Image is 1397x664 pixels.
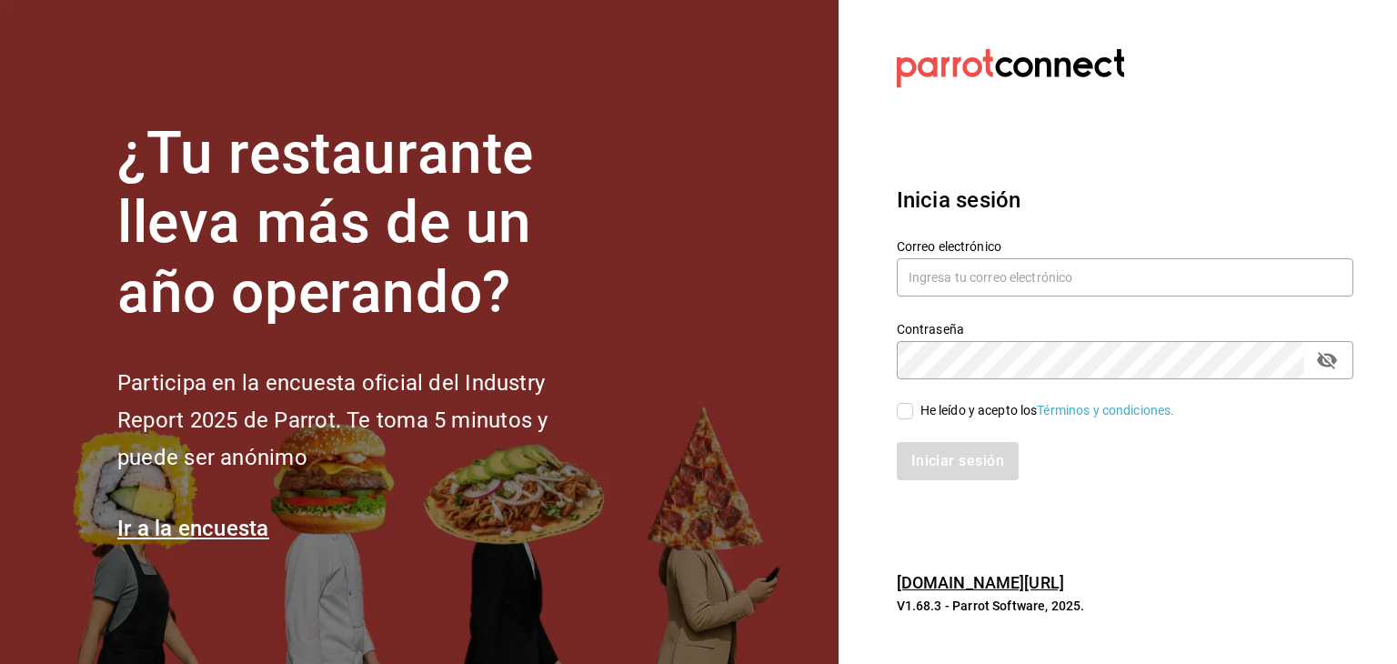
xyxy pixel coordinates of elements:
[897,258,1353,297] input: Ingresa tu correo electrónico
[1312,345,1342,376] button: passwordField
[117,516,269,541] a: Ir a la encuesta
[897,322,1353,335] label: Contraseña
[1037,403,1174,418] a: Términos y condiciones.
[117,365,608,476] h2: Participa en la encuesta oficial del Industry Report 2025 de Parrot. Te toma 5 minutos y puede se...
[897,184,1353,216] h3: Inicia sesión
[897,597,1353,615] p: V1.68.3 - Parrot Software, 2025.
[117,119,608,328] h1: ¿Tu restaurante lleva más de un año operando?
[897,573,1064,592] a: [DOMAIN_NAME][URL]
[897,239,1353,252] label: Correo electrónico
[920,401,1175,420] div: He leído y acepto los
